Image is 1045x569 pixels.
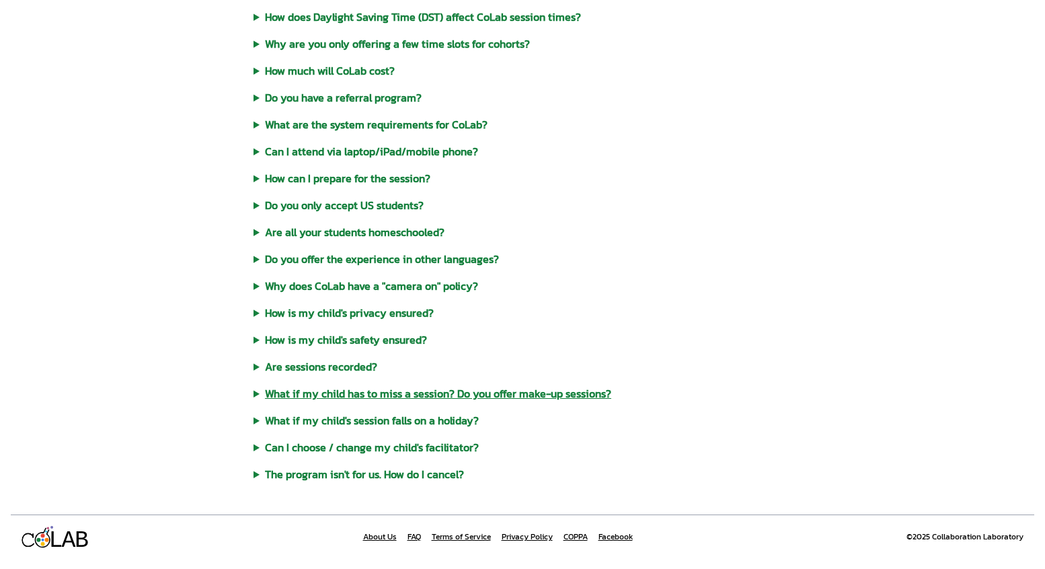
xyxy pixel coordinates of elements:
[254,305,791,321] summary: How is my child's privacy ensured?
[75,527,89,555] div: B
[432,531,491,542] a: Terms of Service
[254,9,791,25] summary: How does Daylight Saving Time (DST) affect CoLab session times?
[906,531,1023,542] div: ©2025 Collaboration Laboratory
[254,385,791,402] summary: What if my child has to miss a session? Do you offer make-up sessions?
[254,197,791,213] summary: Do you only accept US students?
[48,527,63,555] div: L
[254,358,791,375] summary: Are sessions recorded?
[598,531,633,542] a: Facebook
[254,170,791,186] summary: How can I prepare for the session?
[22,526,89,548] a: LAB
[564,531,588,542] a: COPPA
[254,466,791,482] summary: The program isn't for us. How do I cancel?
[254,439,791,455] summary: Can I choose / change my child's facilitator?
[363,531,397,542] a: About Us
[254,412,791,428] summary: What if my child's session falls on a holiday?
[408,531,421,542] a: FAQ
[254,251,791,267] summary: Do you offer the experience in other languages?
[254,224,791,240] summary: Are all your students homeschooled?
[502,531,553,542] a: Privacy Policy
[254,89,791,106] summary: Do you have a referral program?
[254,36,791,52] summary: Why are you only offering a few time slots for cohorts?
[254,332,791,348] summary: How is my child's safety ensured?
[61,527,75,555] div: A
[254,143,791,159] summary: Can I attend via laptop/iPad/mobile phone?
[254,63,791,79] summary: How much will CoLab cost?
[254,116,791,132] summary: What are the system requirements for CoLab?
[254,278,791,294] summary: Why does CoLab have a "camera on" policy?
